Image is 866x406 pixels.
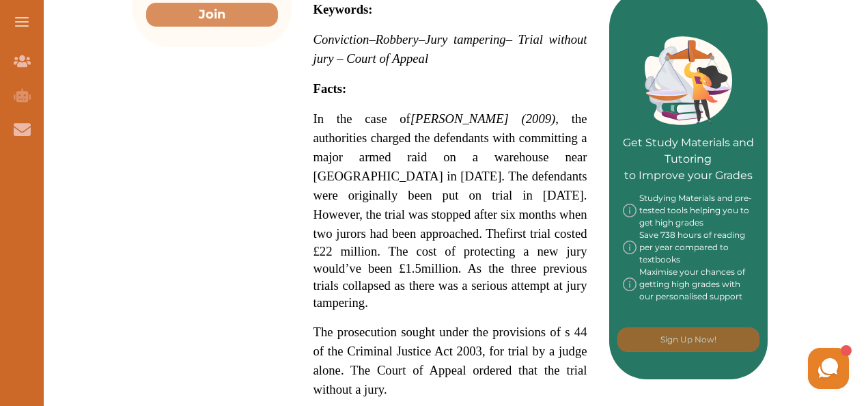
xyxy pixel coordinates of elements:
img: Green card image [645,36,732,125]
iframe: HelpCrunch [538,344,852,392]
div: Maximise your chances of getting high grades with our personalised support [623,266,755,303]
span: , the authorities charged the defendants with committing a major armed raid on a warehouse near [... [313,111,587,241]
span: – Trial without jury – Court of Appeal [313,32,587,66]
strong: Facts: [313,81,347,96]
button: [object Object] [617,327,759,352]
p: Sign Up Now! [660,334,716,346]
span: Jury tampering [425,32,505,46]
strong: Keywords: [313,2,373,16]
div: Save 738 hours of reading per year compared to textbooks [623,229,755,266]
span: – [369,32,375,46]
button: Join [146,3,278,27]
span: Robbery [376,32,419,46]
img: info-img [623,192,637,229]
span: first trial costed £22 million. The cost of protecting a new jury would’ve been £1.5million. As t... [313,111,587,310]
img: info-img [623,229,637,266]
span: In the case of [313,111,556,126]
em: [PERSON_NAME] (2009) [410,111,556,126]
span: – [419,32,425,46]
p: Get Study Materials and Tutoring to Improve your Grades [623,96,755,184]
span: The prosecution sought under the provisions of s 44 of the Criminal Justice Act 2003, for trial b... [313,325,587,396]
div: Studying Materials and pre-tested tools helping you to get high grades [623,192,755,229]
img: info-img [623,266,637,303]
span: Conviction [313,32,369,46]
